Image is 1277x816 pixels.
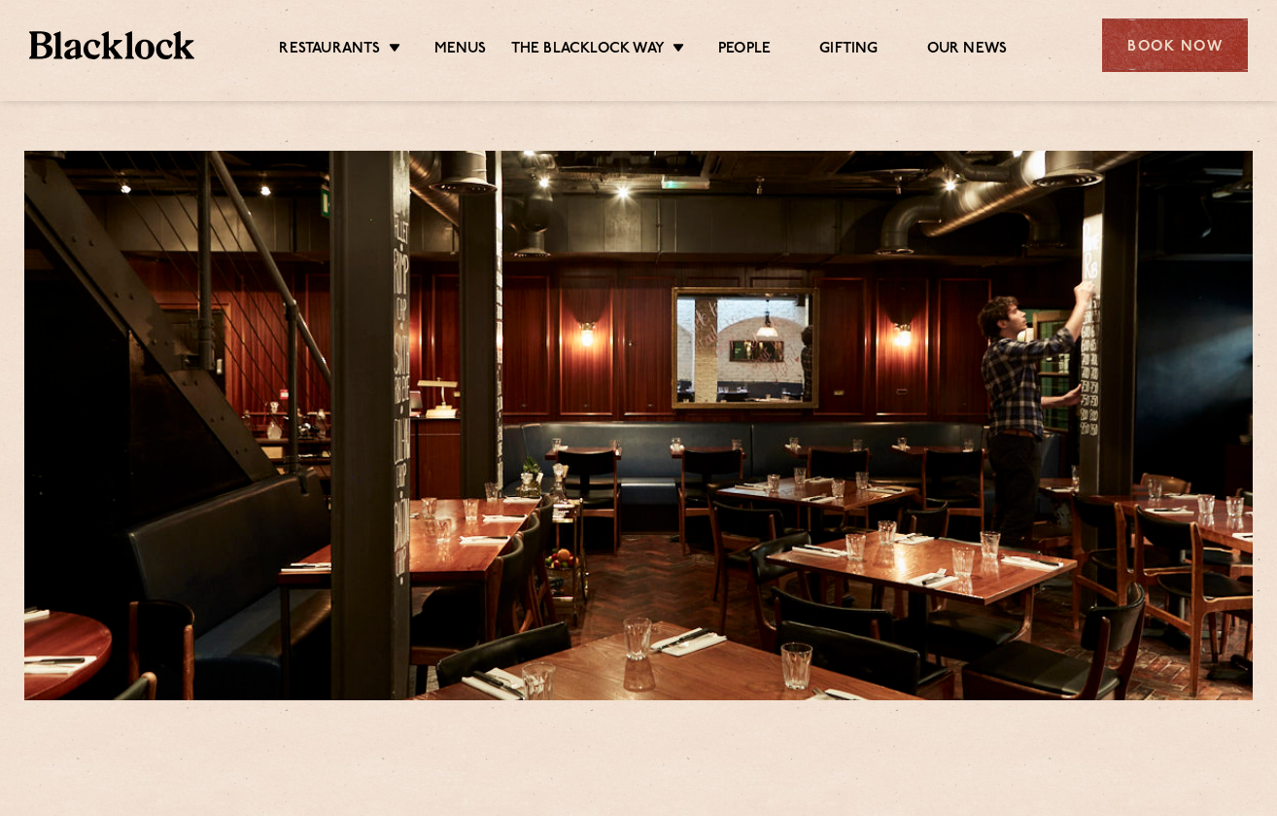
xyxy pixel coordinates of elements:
a: Menus [434,40,487,61]
a: Restaurants [279,40,380,61]
div: Book Now [1102,18,1248,72]
a: People [718,40,771,61]
a: Gifting [819,40,878,61]
a: Our News [927,40,1008,61]
a: The Blacklock Way [511,40,665,61]
img: BL_Textured_Logo-footer-cropped.svg [29,31,194,59]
